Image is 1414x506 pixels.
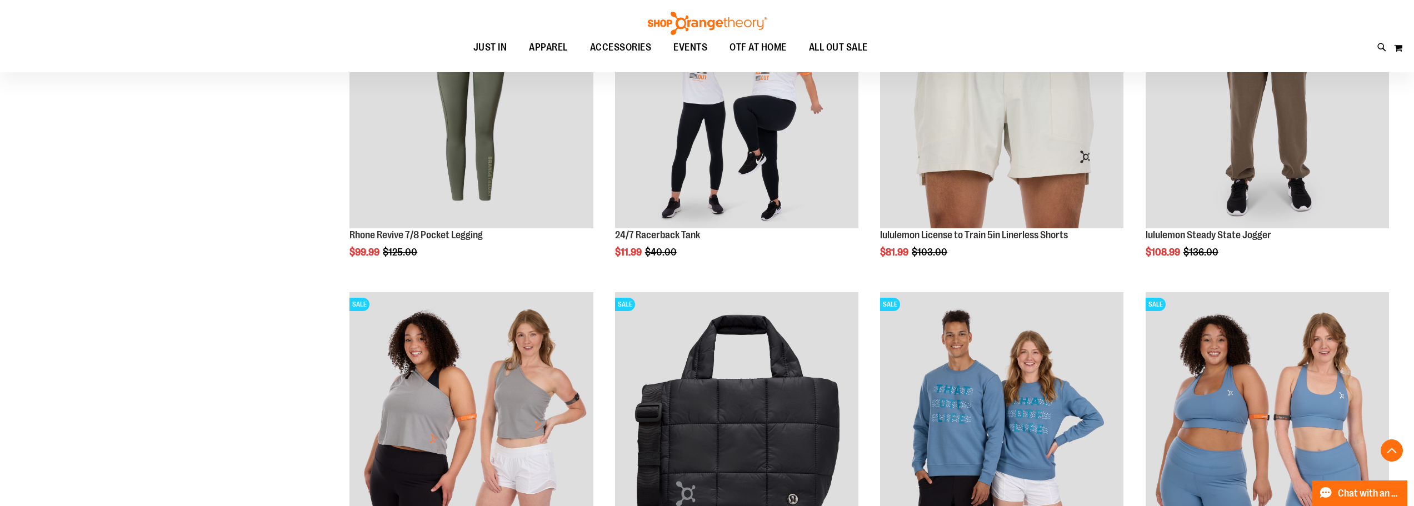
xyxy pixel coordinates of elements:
[673,35,707,60] span: EVENTS
[1312,480,1408,506] button: Chat with an Expert
[880,298,900,311] span: SALE
[912,247,949,258] span: $103.00
[645,247,678,258] span: $40.00
[590,35,652,60] span: ACCESSORIES
[1146,229,1271,241] a: lululemon Steady State Jogger
[1146,298,1166,311] span: SALE
[730,35,787,60] span: OTF AT HOME
[880,247,910,258] span: $81.99
[615,229,700,241] a: 24/7 Racerback Tank
[809,35,868,60] span: ALL OUT SALE
[880,229,1068,241] a: lululemon License to Train 5in Linerless Shorts
[646,12,768,35] img: Shop Orangetheory
[615,247,643,258] span: $11.99
[349,229,483,241] a: Rhone Revive 7/8 Pocket Legging
[349,247,381,258] span: $99.99
[1381,439,1403,462] button: Back To Top
[615,298,635,311] span: SALE
[1183,247,1220,258] span: $136.00
[349,298,369,311] span: SALE
[383,247,419,258] span: $125.00
[529,35,568,60] span: APPAREL
[473,35,507,60] span: JUST IN
[1338,488,1401,499] span: Chat with an Expert
[1146,247,1182,258] span: $108.99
